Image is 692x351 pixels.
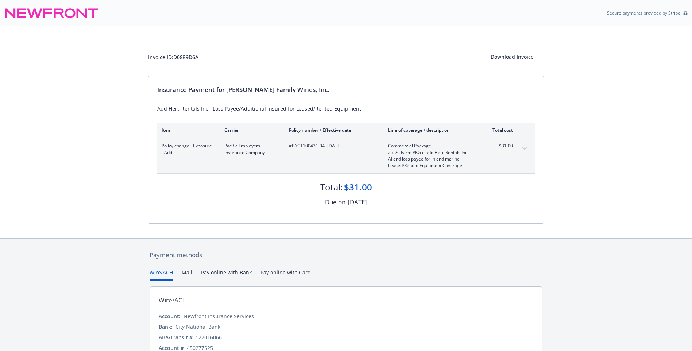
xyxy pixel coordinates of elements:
[388,127,474,133] div: Line of coverage / description
[157,138,535,173] div: Policy change - Exposure - AddPacific Employers Insurance Company#PAC1100431-04- [DATE]Commercial...
[150,269,173,281] button: Wire/ACH
[519,143,530,154] button: expand content
[157,105,535,112] div: Add Herc Rentals Inc. Loss Payee/Additional insured for Leased/Rented Equipment
[224,143,277,156] span: Pacific Employers Insurance Company
[157,85,535,94] div: Insurance Payment for [PERSON_NAME] Family Wines, Inc.
[162,143,213,156] span: Policy change - Exposure - Add
[289,127,376,133] div: Policy number / Effective date
[196,333,222,341] div: 122016066
[260,269,311,281] button: Pay online with Card
[486,127,513,133] div: Total cost
[480,50,544,64] button: Download Invoice
[289,143,376,149] span: #PAC1100431-04 - [DATE]
[388,143,474,169] span: Commercial Package25-26 Farm PKG e add Herc Rentals Inc. AI and loss payee for inland marine Leas...
[183,312,254,320] div: Newfront Insurance Services
[486,143,513,149] span: $31.00
[148,53,198,61] div: Invoice ID: D0889D6A
[325,197,345,207] div: Due on
[162,127,213,133] div: Item
[159,296,187,305] div: Wire/ACH
[224,127,277,133] div: Carrier
[320,181,343,193] div: Total:
[388,143,474,149] span: Commercial Package
[159,333,193,341] div: ABA/Transit #
[201,269,252,281] button: Pay online with Bank
[607,10,680,16] p: Secure payments provided by Stripe
[159,323,173,331] div: Bank:
[159,312,181,320] div: Account:
[182,269,192,281] button: Mail
[348,197,367,207] div: [DATE]
[175,323,220,331] div: City National Bank
[150,250,542,260] div: Payment methods
[388,149,474,169] span: 25-26 Farm PKG e add Herc Rentals Inc. AI and loss payee for inland marine Leased/Rented Equipmen...
[344,181,372,193] div: $31.00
